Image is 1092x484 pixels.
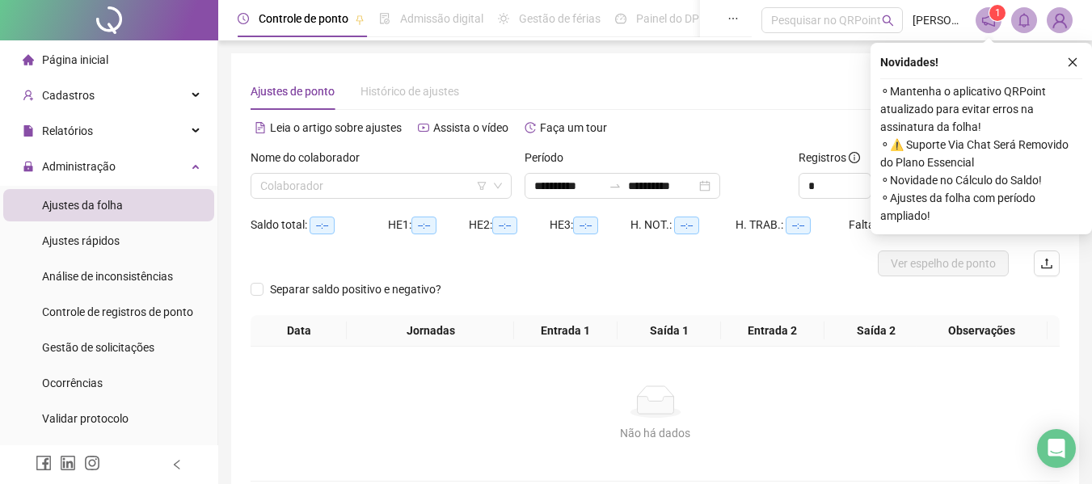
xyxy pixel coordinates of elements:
[913,11,966,29] span: [PERSON_NAME]
[23,125,34,137] span: file
[609,179,622,192] span: swap-right
[477,181,487,191] span: filter
[388,216,469,234] div: HE 1:
[824,315,928,347] th: Saída 2
[1040,257,1053,270] span: upload
[636,12,699,25] span: Painel do DP
[514,315,618,347] th: Entrada 1
[880,189,1082,225] span: ⚬ Ajustes da folha com período ampliado!
[492,217,517,234] span: --:--
[878,250,1009,276] button: Ver espelho de ponto
[433,121,508,134] span: Assista o vídeo
[42,412,129,425] span: Validar protocolo
[882,15,894,27] span: search
[264,280,448,298] span: Separar saldo positivo e negativo?
[411,217,436,234] span: --:--
[525,122,536,133] span: history
[42,305,193,318] span: Controle de registros de ponto
[540,121,607,134] span: Faça um tour
[880,171,1082,189] span: ⚬ Novidade no Cálculo do Saldo!
[270,424,1040,442] div: Não há dados
[23,161,34,172] span: lock
[310,217,335,234] span: --:--
[493,181,503,191] span: down
[727,13,739,24] span: ellipsis
[799,149,860,166] span: Registros
[418,122,429,133] span: youtube
[1048,8,1072,32] img: 57537
[880,82,1082,136] span: ⚬ Mantenha o aplicativo QRPoint atualizado para evitar erros na assinatura da folha!
[981,13,996,27] span: notification
[42,124,93,137] span: Relatórios
[786,217,811,234] span: --:--
[60,455,76,471] span: linkedin
[498,13,509,24] span: sun
[42,377,103,389] span: Ocorrências
[849,152,860,163] span: info-circle
[23,90,34,101] span: user-add
[379,13,390,24] span: file-done
[618,315,721,347] th: Saída 1
[573,217,598,234] span: --:--
[1037,429,1076,468] div: Open Intercom Messenger
[609,179,622,192] span: to
[400,12,483,25] span: Admissão digital
[995,7,1001,19] span: 1
[1017,13,1031,27] span: bell
[36,455,52,471] span: facebook
[880,136,1082,171] span: ⚬ ⚠️ Suporte Via Chat Será Removido do Plano Essencial
[42,234,120,247] span: Ajustes rápidos
[525,149,574,166] label: Período
[42,199,123,212] span: Ajustes da folha
[916,315,1048,347] th: Observações
[469,216,550,234] div: HE 2:
[251,149,370,166] label: Nome do colaborador
[880,53,938,71] span: Novidades !
[360,82,459,100] div: Histórico de ajustes
[42,341,154,354] span: Gestão de solicitações
[42,53,108,66] span: Página inicial
[519,12,601,25] span: Gestão de férias
[251,82,335,100] div: Ajustes de ponto
[550,216,630,234] div: HE 3:
[355,15,365,24] span: pushpin
[23,54,34,65] span: home
[255,122,266,133] span: file-text
[171,459,183,470] span: left
[736,216,849,234] div: H. TRAB.:
[615,13,626,24] span: dashboard
[259,12,348,25] span: Controle de ponto
[630,216,736,234] div: H. NOT.:
[84,455,100,471] span: instagram
[721,315,824,347] th: Entrada 2
[849,218,892,231] span: Faltas: 0
[674,217,699,234] span: --:--
[42,89,95,102] span: Cadastros
[238,13,249,24] span: clock-circle
[1067,57,1078,68] span: close
[251,315,347,347] th: Data
[989,5,1006,21] sup: 1
[251,216,388,234] div: Saldo total:
[347,315,513,347] th: Jornadas
[270,121,402,134] span: Leia o artigo sobre ajustes
[42,270,173,283] span: Análise de inconsistências
[42,160,116,173] span: Administração
[922,322,1041,339] span: Observações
